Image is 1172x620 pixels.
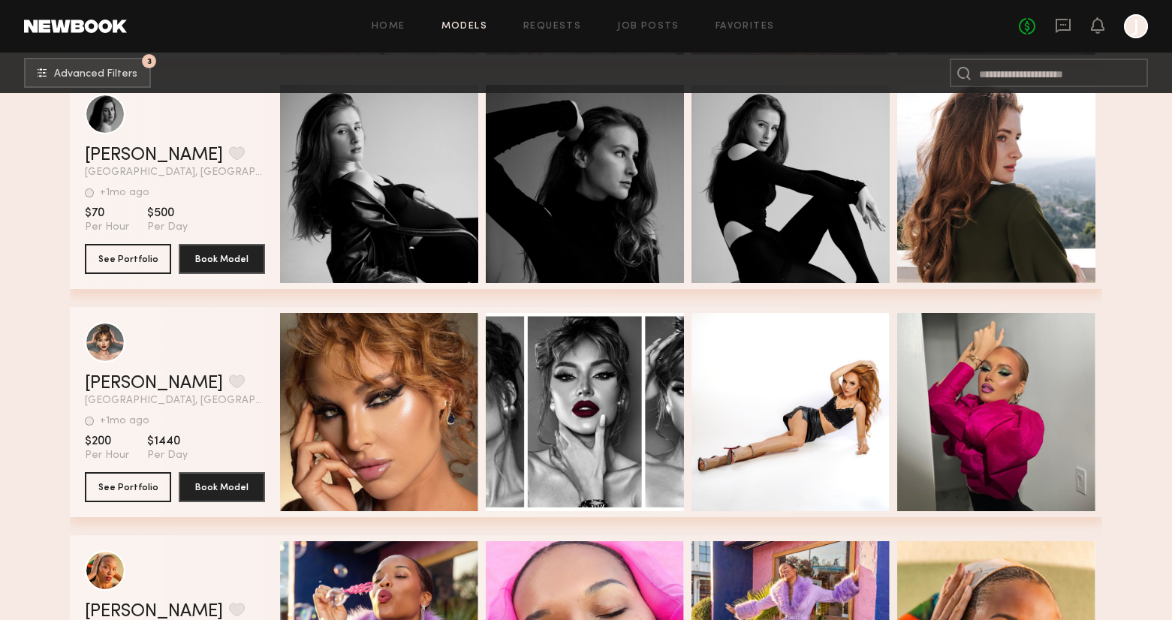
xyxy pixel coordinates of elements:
[85,221,129,234] span: Per Hour
[179,472,265,502] button: Book Model
[85,434,129,449] span: $200
[147,58,152,65] span: 3
[54,69,137,80] span: Advanced Filters
[100,188,149,198] div: +1mo ago
[147,206,188,221] span: $500
[85,472,171,502] button: See Portfolio
[1124,14,1148,38] a: J
[441,22,487,32] a: Models
[372,22,405,32] a: Home
[147,449,188,462] span: Per Day
[85,206,129,221] span: $70
[100,416,149,426] div: +1mo ago
[85,146,223,164] a: [PERSON_NAME]
[85,375,223,393] a: [PERSON_NAME]
[24,58,151,88] button: 3Advanced Filters
[85,244,171,274] button: See Portfolio
[85,396,265,406] span: [GEOGRAPHIC_DATA], [GEOGRAPHIC_DATA]
[617,22,679,32] a: Job Posts
[85,449,129,462] span: Per Hour
[147,221,188,234] span: Per Day
[85,167,265,178] span: [GEOGRAPHIC_DATA], [GEOGRAPHIC_DATA]
[179,244,265,274] button: Book Model
[716,22,775,32] a: Favorites
[523,22,581,32] a: Requests
[147,434,188,449] span: $1440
